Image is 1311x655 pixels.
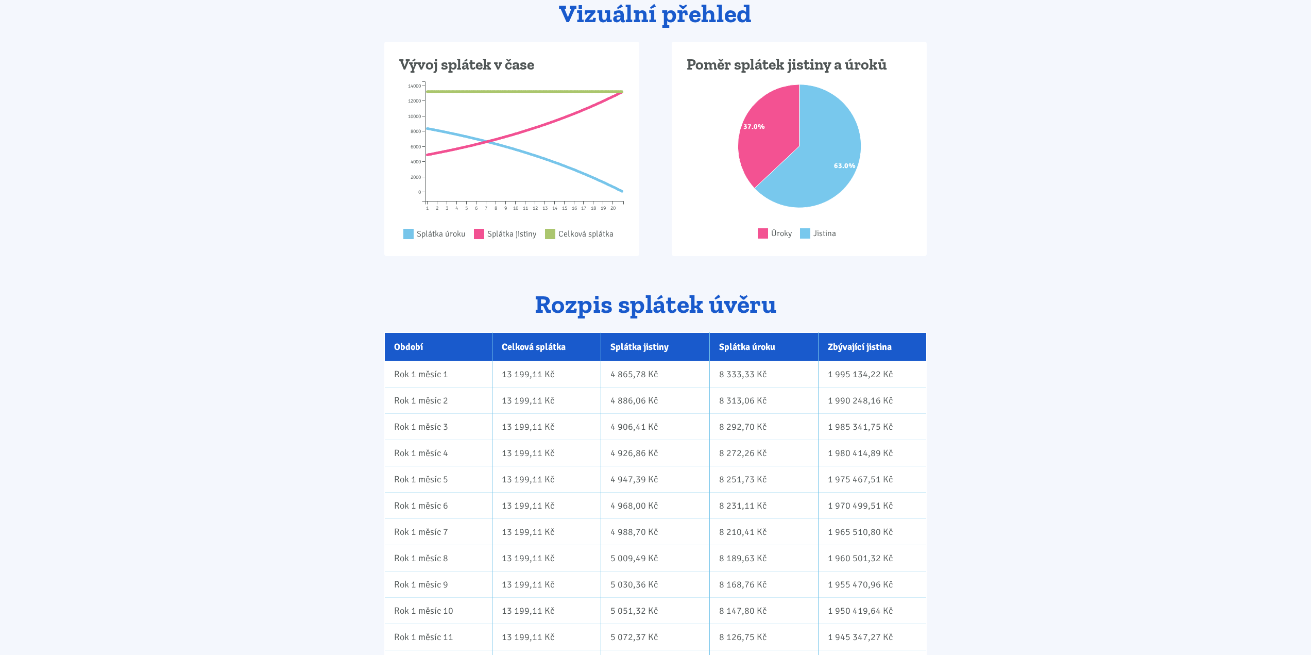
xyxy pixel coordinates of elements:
[492,387,601,413] td: 13 199,11 Kč
[436,205,438,211] tspan: 2
[385,545,492,571] td: Rok 1 měsíc 8
[411,159,421,165] tspan: 4000
[492,440,601,466] td: 13 199,11 Kč
[492,361,601,387] td: 13 199,11 Kč
[819,413,927,440] td: 1 985 341,75 Kč
[709,597,818,624] td: 8 147,80 Kč
[591,205,596,211] tspan: 18
[411,174,421,180] tspan: 2000
[533,205,538,211] tspan: 12
[385,440,492,466] td: Rok 1 měsíc 4
[709,571,818,597] td: 8 168,76 Kč
[709,545,818,571] td: 8 189,63 Kč
[495,205,497,211] tspan: 8
[819,597,927,624] td: 1 950 419,64 Kč
[709,387,818,413] td: 8 313,06 Kč
[385,624,492,650] td: Rok 1 měsíc 11
[504,205,507,211] tspan: 9
[562,205,567,211] tspan: 15
[819,440,927,466] td: 1 980 414,89 Kč
[709,492,818,518] td: 8 231,11 Kč
[601,440,709,466] td: 4 926,86 Kč
[709,440,818,466] td: 8 272,26 Kč
[687,55,912,75] h3: Poměr splátek jistiny a úroků
[610,205,616,211] tspan: 20
[465,205,468,211] tspan: 5
[492,571,601,597] td: 13 199,11 Kč
[709,413,818,440] td: 8 292,70 Kč
[426,205,429,211] tspan: 1
[601,332,709,361] th: Splátka jistiny
[601,597,709,624] td: 5 051,32 Kč
[709,361,818,387] td: 8 333,33 Kč
[408,113,421,120] tspan: 10000
[709,466,818,492] td: 8 251,73 Kč
[819,332,927,361] th: Zbývající jistina
[601,492,709,518] td: 4 968,00 Kč
[385,492,492,518] td: Rok 1 měsíc 6
[819,518,927,545] td: 1 965 510,80 Kč
[385,518,492,545] td: Rok 1 měsíc 7
[819,545,927,571] td: 1 960 501,32 Kč
[385,413,492,440] td: Rok 1 měsíc 3
[819,387,927,413] td: 1 990 248,16 Kč
[408,98,421,104] tspan: 12000
[492,332,601,361] th: Celková splátka
[601,413,709,440] td: 4 906,41 Kč
[385,466,492,492] td: Rok 1 měsíc 5
[446,205,448,211] tspan: 3
[581,205,586,211] tspan: 17
[385,597,492,624] td: Rok 1 měsíc 10
[385,332,492,361] th: Období
[385,361,492,387] td: Rok 1 měsíc 1
[411,128,421,135] tspan: 8000
[572,205,577,211] tspan: 16
[819,571,927,597] td: 1 955 470,96 Kč
[408,83,421,89] tspan: 14000
[601,466,709,492] td: 4 947,39 Kč
[819,624,927,650] td: 1 945 347,27 Kč
[601,387,709,413] td: 4 886,06 Kč
[399,55,624,75] h3: Vývoj splátek v čase
[819,492,927,518] td: 1 970 499,51 Kč
[819,466,927,492] td: 1 975 467,51 Kč
[523,205,528,211] tspan: 11
[411,144,421,150] tspan: 6000
[709,332,818,361] th: Splátka úroku
[552,205,557,211] tspan: 14
[385,571,492,597] td: Rok 1 měsíc 9
[709,624,818,650] td: 8 126,75 Kč
[492,518,601,545] td: 13 199,11 Kč
[601,361,709,387] td: 4 865,78 Kč
[492,545,601,571] td: 13 199,11 Kč
[492,492,601,518] td: 13 199,11 Kč
[542,205,548,211] tspan: 13
[492,597,601,624] td: 13 199,11 Kč
[513,205,518,211] tspan: 10
[455,205,458,211] tspan: 4
[601,545,709,571] td: 5 009,49 Kč
[492,413,601,440] td: 13 199,11 Kč
[601,571,709,597] td: 5 030,36 Kč
[492,466,601,492] td: 13 199,11 Kč
[819,361,927,387] td: 1 995 134,22 Kč
[418,189,421,195] tspan: 0
[601,518,709,545] td: 4 988,70 Kč
[475,205,478,211] tspan: 6
[385,387,492,413] td: Rok 1 měsíc 2
[485,205,487,211] tspan: 7
[601,624,709,650] td: 5 072,37 Kč
[709,518,818,545] td: 8 210,41 Kč
[384,291,927,318] h2: Rozpis splátek úvěru
[601,205,606,211] tspan: 19
[492,624,601,650] td: 13 199,11 Kč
